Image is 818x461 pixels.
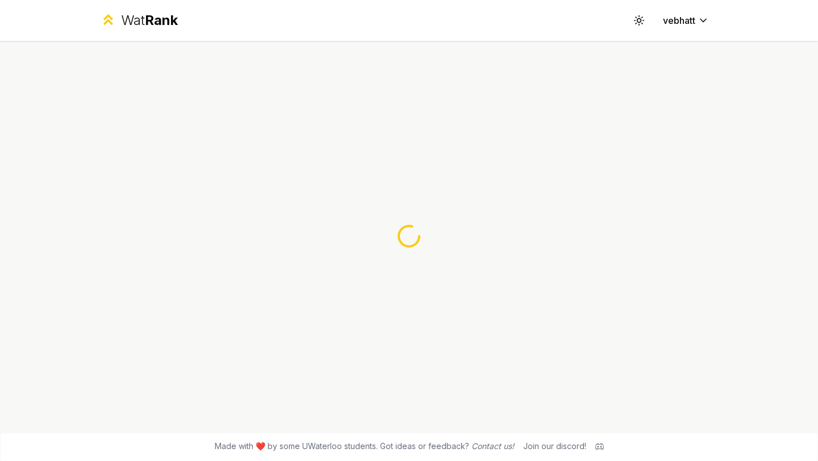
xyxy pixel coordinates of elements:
[121,11,178,30] div: Wat
[100,11,178,30] a: WatRank
[663,14,695,27] span: vebhatt
[523,441,586,452] div: Join our discord!
[145,12,178,28] span: Rank
[471,441,514,451] a: Contact us!
[654,10,718,31] button: vebhatt
[215,441,514,452] span: Made with ❤️ by some UWaterloo students. Got ideas or feedback?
